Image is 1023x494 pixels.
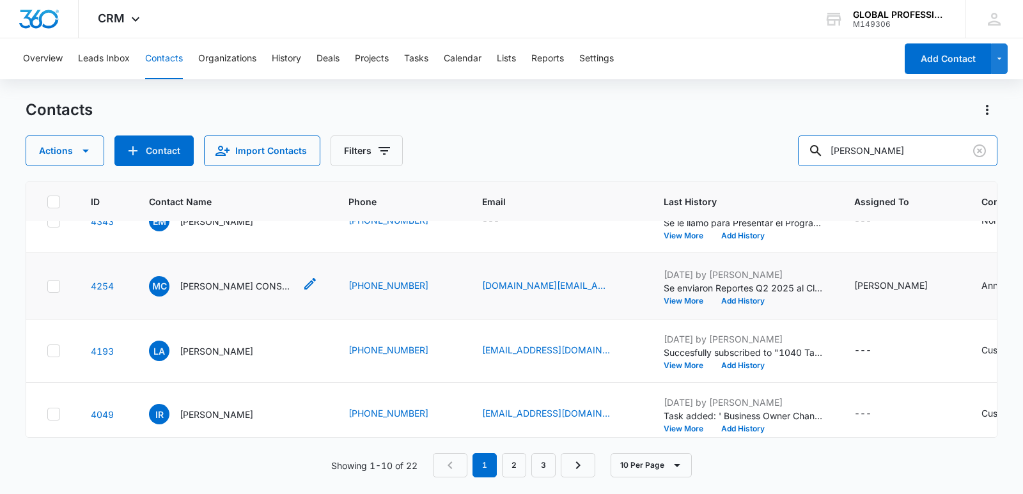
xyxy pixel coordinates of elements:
[433,453,595,477] nav: Pagination
[664,216,824,229] p: Se le llamo para Presentar el Programa de Referidos salio el buzón
[316,38,340,79] button: Deals
[531,38,564,79] button: Reports
[26,100,93,120] h1: Contacts
[482,406,610,420] a: [EMAIL_ADDRESS][DOMAIN_NAME]
[664,362,712,369] button: View More
[482,406,633,422] div: Email - ivismelgar123@gmail.com - Select to Edit Field
[502,453,526,477] a: Page 2
[91,281,114,291] a: Navigate to contact details page for MELGAR'S CONSTRUCTION SERVICES LLC
[204,135,320,166] button: Import Contacts
[798,135,997,166] input: Search Contacts
[854,343,871,359] div: ---
[854,195,932,208] span: Assigned To
[482,279,633,294] div: Email - alexmelgar30.am@gmail.com - Select to Edit Field
[331,459,418,472] p: Showing 1-10 of 22
[355,38,389,79] button: Projects
[854,279,951,294] div: Assigned To - MARTHA HERNANDEZ - Select to Edit Field
[611,453,692,477] button: 10 Per Page
[78,38,130,79] button: Leads Inbox
[664,396,824,409] p: [DATE] by [PERSON_NAME]
[180,408,253,421] p: [PERSON_NAME]
[149,195,299,208] span: Contact Name
[969,141,990,161] button: Clear
[348,279,451,294] div: Phone - (337) 292-5720 - Select to Edit Field
[664,195,805,208] span: Last History
[664,281,824,295] p: Se enviaron Reportes Q2 2025 al Cliente con copia al Supervisor y Digitador.
[905,43,991,74] button: Add Contact
[23,38,63,79] button: Overview
[482,279,610,292] a: [DOMAIN_NAME][EMAIL_ADDRESS][DOMAIN_NAME]
[579,38,614,79] button: Settings
[404,38,428,79] button: Tasks
[497,38,516,79] button: Lists
[98,12,125,25] span: CRM
[272,38,301,79] button: History
[348,343,428,357] a: [PHONE_NUMBER]
[482,343,610,357] a: [EMAIL_ADDRESS][DOMAIN_NAME]
[712,232,774,240] button: Add History
[712,362,774,369] button: Add History
[348,279,428,292] a: [PHONE_NUMBER]
[149,404,169,424] span: IR
[854,343,894,359] div: Assigned To - - Select to Edit Field
[348,343,451,359] div: Phone - (225) 916-5143 - Select to Edit Field
[149,341,276,361] div: Contact Name - Luis ALEJANDRO BETANCOURTH MELGARA - Select to Edit Field
[853,20,946,29] div: account id
[853,10,946,20] div: account name
[149,276,318,297] div: Contact Name - MELGAR'S CONSTRUCTION SERVICES LLC - Select to Edit Field
[712,297,774,305] button: Add History
[348,406,428,420] a: [PHONE_NUMBER]
[198,38,256,79] button: Organizations
[977,100,997,120] button: Actions
[664,232,712,240] button: View More
[91,346,114,357] a: Navigate to contact details page for Luis ALEJANDRO BETANCOURTH MELGARA
[91,216,114,227] a: Navigate to contact details page for EDUARDO MELGAR GARCIA
[149,276,169,297] span: MC
[664,409,824,422] p: Task added: ' Business Owner Change'
[91,195,100,208] span: ID
[348,195,433,208] span: Phone
[531,453,556,477] a: Page 3
[981,406,1022,420] div: Customer
[664,268,824,281] p: [DATE] by [PERSON_NAME]
[664,332,824,346] p: [DATE] by [PERSON_NAME]
[854,279,928,292] div: [PERSON_NAME]
[149,404,276,424] div: Contact Name - Ivis Ruben Melgar - Select to Edit Field
[664,297,712,305] button: View More
[91,409,114,420] a: Navigate to contact details page for Ivis Ruben Melgar
[26,135,104,166] button: Actions
[145,38,183,79] button: Contacts
[854,406,894,422] div: Assigned To - - Select to Edit Field
[854,406,871,422] div: ---
[561,453,595,477] a: Next Page
[472,453,497,477] em: 1
[149,341,169,361] span: LA
[981,343,1022,357] div: Customer
[664,346,824,359] p: Succesfully subscribed to "1040 Tax Clients ".
[482,343,633,359] div: Email - betancourth2018alejandro@gmail.com - Select to Edit Field
[348,406,451,422] div: Phone - (225) 442-2012 - Select to Edit Field
[664,425,712,433] button: View More
[180,279,295,293] p: [PERSON_NAME] CONSTRUCTION SERVICES LLC
[180,344,253,358] p: [PERSON_NAME]
[114,135,194,166] button: Add Contact
[482,195,614,208] span: Email
[444,38,481,79] button: Calendar
[331,135,403,166] button: Filters
[712,425,774,433] button: Add History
